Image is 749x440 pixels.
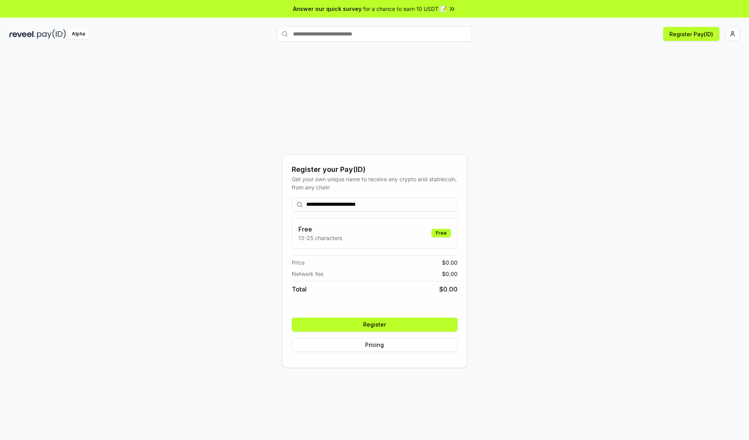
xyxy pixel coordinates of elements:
[442,270,458,278] span: $ 0.00
[292,175,458,191] div: Get your own unique name to receive any crypto and stablecoin, from any chain
[363,5,447,13] span: for a chance to earn 10 USDT 📝
[298,234,342,242] p: 13-25 characters
[292,318,458,332] button: Register
[292,270,323,278] span: Network fee
[442,258,458,267] span: $ 0.00
[67,29,89,39] div: Alpha
[439,284,458,294] span: $ 0.00
[663,27,719,41] button: Register Pay(ID)
[37,29,66,39] img: pay_id
[298,224,342,234] h3: Free
[9,29,35,39] img: reveel_dark
[292,258,305,267] span: Price
[292,164,458,175] div: Register your Pay(ID)
[431,229,451,237] div: Free
[293,5,362,13] span: Answer our quick survey
[292,284,307,294] span: Total
[292,338,458,352] button: Pricing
